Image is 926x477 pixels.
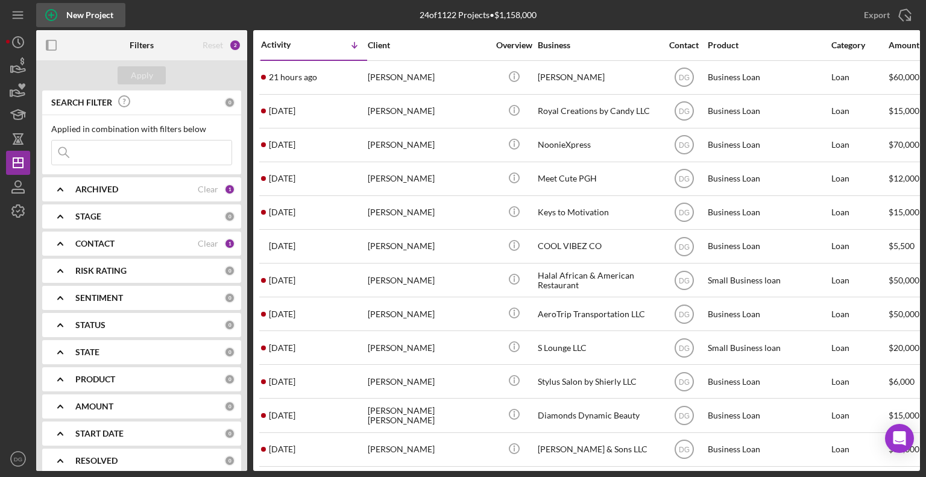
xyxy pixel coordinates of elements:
[75,185,118,194] b: ARCHIVED
[269,140,295,150] time: 2025-08-12 04:20
[708,163,828,195] div: Business Loan
[368,40,488,50] div: Client
[679,209,690,217] text: DG
[203,40,223,50] div: Reset
[368,365,488,397] div: [PERSON_NAME]
[224,211,235,222] div: 0
[224,428,235,439] div: 0
[368,163,488,195] div: [PERSON_NAME]
[224,97,235,108] div: 0
[368,129,488,161] div: [PERSON_NAME]
[864,3,890,27] div: Export
[708,264,828,296] div: Small Business loan
[224,320,235,330] div: 0
[831,365,887,397] div: Loan
[538,95,658,127] div: Royal Creations by Candy LLC
[538,40,658,50] div: Business
[831,163,887,195] div: Loan
[831,332,887,364] div: Loan
[679,107,690,116] text: DG
[224,374,235,385] div: 0
[885,424,914,453] div: Open Intercom Messenger
[831,129,887,161] div: Loan
[224,238,235,249] div: 1
[368,434,488,466] div: [PERSON_NAME]
[269,411,295,420] time: 2025-07-16 18:15
[852,3,920,27] button: Export
[420,10,537,20] div: 24 of 1122 Projects • $1,158,000
[75,239,115,248] b: CONTACT
[831,399,887,431] div: Loan
[224,455,235,466] div: 0
[75,374,115,384] b: PRODUCT
[368,230,488,262] div: [PERSON_NAME]
[75,266,127,276] b: RISK RATING
[66,3,113,27] div: New Project
[679,175,690,183] text: DG
[538,197,658,229] div: Keys to Motivation
[708,332,828,364] div: Small Business loan
[75,402,113,411] b: AMOUNT
[118,66,166,84] button: Apply
[708,197,828,229] div: Business Loan
[368,298,488,330] div: [PERSON_NAME]
[831,197,887,229] div: Loan
[269,106,295,116] time: 2025-08-15 15:18
[831,230,887,262] div: Loan
[368,197,488,229] div: [PERSON_NAME]
[708,95,828,127] div: Business Loan
[75,293,123,303] b: SENTIMENT
[14,456,22,463] text: DG
[831,298,887,330] div: Loan
[679,446,690,454] text: DG
[679,377,690,386] text: DG
[538,399,658,431] div: Diamonds Dynamic Beauty
[538,62,658,93] div: [PERSON_NAME]
[708,40,828,50] div: Product
[491,40,537,50] div: Overview
[198,239,218,248] div: Clear
[269,174,295,183] time: 2025-08-11 17:39
[75,456,118,466] b: RESOLVED
[708,62,828,93] div: Business Loan
[538,129,658,161] div: NoonieXpress
[831,95,887,127] div: Loan
[269,276,295,285] time: 2025-07-30 14:52
[368,95,488,127] div: [PERSON_NAME]
[708,434,828,466] div: Business Loan
[224,265,235,276] div: 0
[831,434,887,466] div: Loan
[51,124,232,134] div: Applied in combination with filters below
[679,412,690,420] text: DG
[75,347,99,357] b: STATE
[708,298,828,330] div: Business Loan
[679,276,690,285] text: DG
[708,365,828,397] div: Business Loan
[538,332,658,364] div: S Lounge LLC
[368,62,488,93] div: [PERSON_NAME]
[224,184,235,195] div: 1
[269,343,295,353] time: 2025-07-23 14:42
[269,72,317,82] time: 2025-08-18 19:15
[368,264,488,296] div: [PERSON_NAME]
[538,163,658,195] div: Meet Cute PGH
[36,3,125,27] button: New Project
[269,377,295,387] time: 2025-07-21 18:32
[224,347,235,358] div: 0
[224,292,235,303] div: 0
[831,264,887,296] div: Loan
[538,434,658,466] div: [PERSON_NAME] & Sons LLC
[368,399,488,431] div: [PERSON_NAME] [PERSON_NAME]
[51,98,112,107] b: SEARCH FILTER
[538,264,658,296] div: Halal African & American Restaurant
[708,230,828,262] div: Business Loan
[75,320,106,330] b: STATUS
[831,40,887,50] div: Category
[229,39,241,51] div: 2
[75,429,124,438] b: START DATE
[679,242,690,251] text: DG
[679,344,690,352] text: DG
[708,129,828,161] div: Business Loan
[198,185,218,194] div: Clear
[538,365,658,397] div: Stylus Salon by Shierly LLC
